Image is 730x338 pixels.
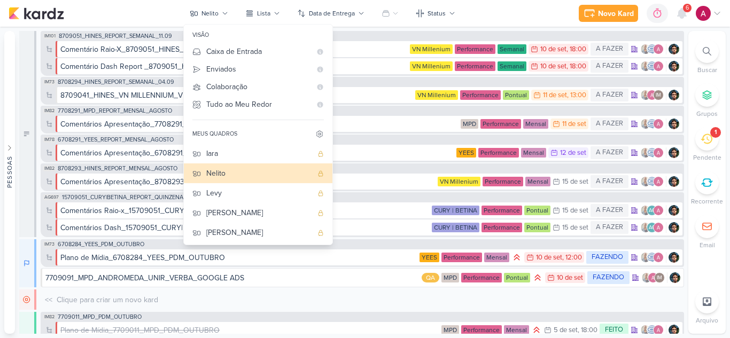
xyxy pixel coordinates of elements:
div: CURY | BETINA [432,206,479,215]
div: VN Millenium [415,90,458,100]
img: Nelito Junior [669,205,679,216]
div: 12 de set [560,150,586,156]
div: Responsável: Nelito Junior [669,252,679,263]
button: Novo Kard [579,5,638,22]
p: IM [656,93,661,98]
div: Responsável: Nelito Junior [669,325,679,335]
div: Comentários Apresentação_6708291_YEES_REPORT_MENSAL_AGOSTO [60,147,454,159]
div: YEES [420,253,439,262]
div: A FAZER [591,146,628,159]
span: AG697 [43,194,60,200]
div: Responsável: Nelito Junior [669,119,679,129]
div: Performance [482,206,522,215]
div: A Fazer [19,31,36,237]
span: 8708294_HINES_REPORT_SEMANAL_04.09 [58,79,174,85]
div: 7709091_MPD_ANDROMEDA_UNIR_VERBA_GOOGLE ADS [45,272,420,284]
div: Plano de Mídia_6708284_YEES_PDM_OUTUBRO [60,252,225,263]
div: Colaboração [206,81,311,92]
div: Plano de Mídia_7709011_MPD_PDM_OUTUBRO [60,325,220,336]
div: 15 de set [562,207,588,214]
div: Plano de Mídia_7709011_MPD_PDM_OUTUBRO [60,325,439,336]
div: Performance [478,148,519,158]
img: Nelito Junior [670,272,680,283]
img: Iara Santos [641,272,652,283]
div: Performance [461,325,502,335]
div: Responsável: Nelito Junior [669,44,679,54]
span: 7708291_MPD_REPORT_MENSAL_AGOSTO [58,108,172,114]
div: Performance [460,90,501,100]
img: Alessandra Gomes [653,44,664,54]
img: Nelito Junior [669,44,679,54]
span: IM78 [43,137,56,143]
div: 7709091_MPD_ANDROMEDA_UNIR_VERBA_GOOGLE ADS [45,272,244,284]
span: 8709051_HINES_REPORT_SEMANAL_11.09 [59,33,172,39]
div: 8709041_HINES_VN MILLENNIUM_VERIFICAÇÃO_LEADS_DESCARTADOS [60,90,413,101]
div: , 18:00 [566,63,586,70]
div: Mensal [525,177,550,186]
div: Pontual [524,223,550,232]
div: Comentário Dash Report _8709051_HINES_REPORT_SEMANAL_11.09 [60,61,293,72]
div: Colaboradores: Iara Santos, Caroline Traven De Andrade, Alessandra Gomes [640,252,666,263]
img: Alessandra Gomes [653,119,664,129]
div: 10 de set [557,274,583,281]
div: Colaboradores: Iara Santos, Caroline Traven De Andrade, Alessandra Gomes [640,176,666,187]
div: Colaboradores: Iara Santos, Caroline Traven De Andrade, Alessandra Gomes [640,119,666,129]
img: Iara Santos [640,90,651,100]
div: visão [184,28,332,43]
div: CURY | BETINA [432,223,479,232]
img: Iara Santos [640,252,651,263]
img: Alessandra Gomes [653,325,664,335]
div: Colaboradores: Iara Santos, Aline Gimenez Graciano, Alessandra Gomes [640,222,666,233]
p: Email [700,240,715,250]
img: Alessandra Gomes [696,6,711,21]
span: 6708291_YEES_REPORT_MENSAL_AGOSTO [58,137,174,143]
div: Tudo ao Meu Redor [206,99,311,110]
div: VN Millenium [410,44,453,54]
div: Aline Gimenez Graciano [647,222,657,233]
div: Em Andamento [19,239,36,287]
div: Pontual [503,90,529,100]
div: Prioridade Alta [531,325,542,335]
div: Colaboradores: Iara Santos, Alessandra Gomes, Isabella Machado Guimarães [641,272,667,283]
div: Responsável: Nelito Junior [669,61,679,72]
div: 11 de set [562,121,586,128]
div: A FAZER [591,117,628,130]
div: Mensal [484,253,509,262]
span: IM73 [43,79,56,85]
img: Alessandra Gomes [647,90,657,100]
button: Tudo ao Meu Redor [184,96,332,113]
div: Isabella Machado Guimarães [653,90,664,100]
p: AG [649,225,656,231]
span: IM73 [43,241,56,247]
div: Novo Kard [598,8,634,19]
div: Comentários Raio-x_15709051_CURY|BETINA_REPORT_QUINZENAL_16.09 [60,205,310,216]
div: A FAZER [591,175,628,188]
div: Comentários Dash_15709051_CURY|BETINA_REPORT_QUINZENAL_16.09 [60,222,430,233]
div: quadro pessoal [317,190,324,196]
button: Iara [184,144,332,163]
img: Nelito Junior [669,119,679,129]
div: A FAZER [591,60,628,73]
div: 10 de set [536,254,562,261]
div: MPD [441,325,459,335]
img: Alessandra Gomes [653,222,664,233]
img: Iara Santos [640,119,651,129]
div: Comentários Apresentação_6708291_YEES_REPORT_MENSAL_AGOSTO [60,147,304,159]
div: YEES [456,148,476,158]
div: A FAZER [591,43,628,56]
div: Responsável: Nelito Junior [669,147,679,158]
div: [PERSON_NAME] [206,227,312,238]
span: 7709011_MPD_PDM_OUTUBRO [58,314,142,320]
div: Pontual [504,273,530,282]
img: Alessandra Gomes [653,61,664,72]
button: Nelito [184,163,332,183]
button: Caixa de Entrada [184,43,332,60]
img: Iara Santos [640,44,651,54]
span: IM101 [43,33,57,39]
img: Alessandra Gomes [648,272,658,283]
div: Prioridade Alta [532,272,543,283]
div: , 18:00 [566,46,586,53]
img: Caroline Traven De Andrade [647,147,657,158]
p: IM [657,276,662,281]
span: 15709051_CURY|BETINA_REPORT_QUINZENAL_16.09 [62,194,205,200]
